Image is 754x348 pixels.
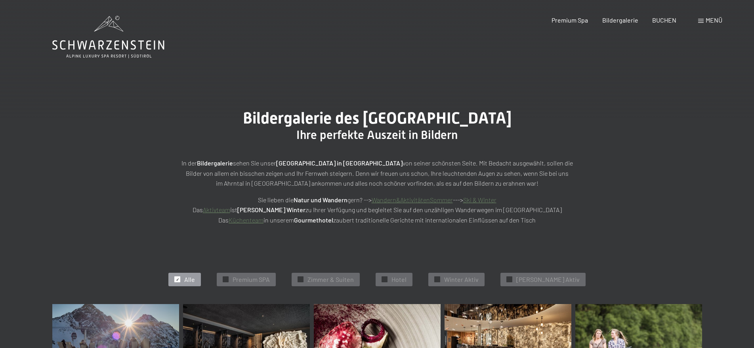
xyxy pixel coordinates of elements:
strong: [GEOGRAPHIC_DATA] in [GEOGRAPHIC_DATA] [276,159,403,167]
a: BUCHEN [652,16,676,24]
span: Hotel [391,275,407,284]
a: Wandern&AktivitätenSommer [372,196,453,203]
span: Premium SPA [233,275,270,284]
strong: Gourmethotel [294,216,333,224]
a: Ski & Winter [463,196,496,203]
span: ✓ [436,277,439,282]
span: ✓ [224,277,227,282]
span: Winter Aktiv [444,275,479,284]
a: Bildergalerie [602,16,638,24]
a: Küchenteam [229,216,263,224]
span: Alle [184,275,195,284]
strong: Bildergalerie [197,159,233,167]
strong: [PERSON_NAME] Winter [237,206,305,213]
a: Premium Spa [552,16,588,24]
p: In der sehen Sie unser von seiner schönsten Seite. Mit Bedacht ausgewählt, sollen die Bilder von ... [179,158,575,188]
span: ✓ [299,277,302,282]
span: Ihre perfekte Auszeit in Bildern [296,128,458,142]
a: Aktivteam [203,206,230,213]
span: [PERSON_NAME] Aktiv [516,275,580,284]
span: ✓ [176,277,179,282]
span: ✓ [383,277,386,282]
strong: Natur und Wandern [294,196,347,203]
span: Bildergalerie des [GEOGRAPHIC_DATA] [243,109,512,127]
p: Sie lieben die gern? --> ---> Das ist zu Ihrer Verfügung und begleitet Sie auf den unzähligen Wan... [179,195,575,225]
span: ✓ [508,277,511,282]
span: Zimmer & Suiten [307,275,354,284]
span: Menü [706,16,722,24]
